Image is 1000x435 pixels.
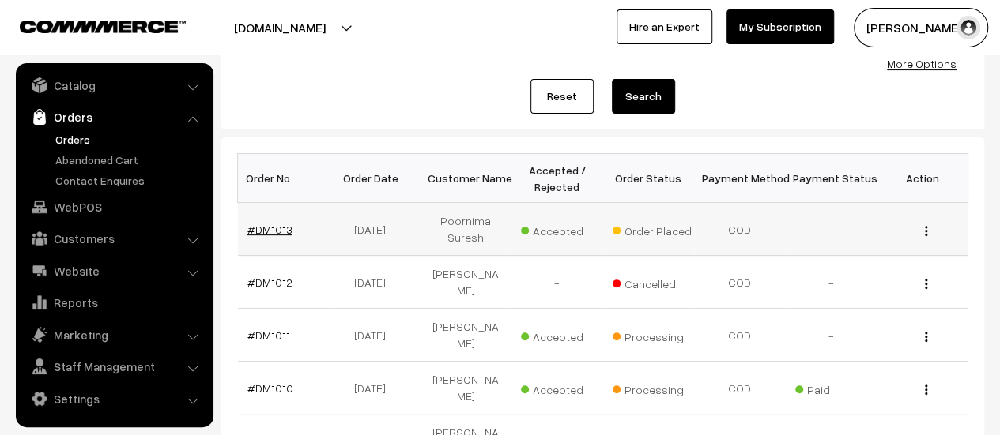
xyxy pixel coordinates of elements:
th: Payment Method [694,154,786,203]
a: #DM1012 [247,276,292,289]
a: COMMMERCE [20,16,158,35]
td: - [511,256,603,309]
td: - [786,256,877,309]
td: COD [694,362,786,414]
td: [DATE] [329,309,421,362]
img: COMMMERCE [20,21,186,32]
td: [PERSON_NAME] [421,309,512,362]
td: [DATE] [329,203,421,256]
span: Accepted [521,377,600,398]
img: Menu [925,332,927,342]
a: Orders [51,131,208,148]
a: Customers [20,224,208,253]
th: Accepted / Rejected [511,154,603,203]
img: Menu [925,384,927,395]
td: COD [694,203,786,256]
th: Action [877,154,968,203]
td: Poornima Suresh [421,203,512,256]
a: Reset [530,79,594,114]
th: Payment Status [786,154,877,203]
a: Staff Management [20,352,208,381]
a: Orders [20,103,208,131]
img: Menu [925,226,927,236]
td: - [786,203,877,256]
span: Accepted [521,324,600,345]
img: user [957,16,980,39]
td: [DATE] [329,256,421,309]
span: Order Placed [613,219,692,239]
button: [DOMAIN_NAME] [179,8,381,47]
td: - [786,309,877,362]
a: Contact Enquires [51,172,208,189]
a: Marketing [20,321,208,349]
th: Order No [238,154,330,203]
td: [PERSON_NAME] [421,256,512,309]
a: Abandoned Cart [51,152,208,168]
a: Hire an Expert [617,9,712,44]
a: Website [20,257,208,285]
span: Processing [613,377,692,398]
a: Reports [20,288,208,317]
button: [PERSON_NAME] [854,8,988,47]
span: Processing [613,324,692,345]
a: WebPOS [20,193,208,221]
a: Settings [20,384,208,413]
span: Accepted [521,219,600,239]
td: [DATE] [329,362,421,414]
a: #DM1013 [247,223,292,236]
a: More Options [887,57,957,70]
a: Catalog [20,71,208,99]
span: Cancelled [613,272,692,292]
th: Customer Name [421,154,512,203]
td: COD [694,256,786,309]
td: [PERSON_NAME] [421,362,512,414]
td: COD [694,309,786,362]
a: #DM1010 [247,381,293,395]
button: Search [612,79,675,114]
a: #DM1011 [247,328,290,342]
span: Paid [795,377,874,398]
th: Order Date [329,154,421,203]
th: Order Status [603,154,695,203]
a: My Subscription [726,9,834,44]
img: Menu [925,279,927,289]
